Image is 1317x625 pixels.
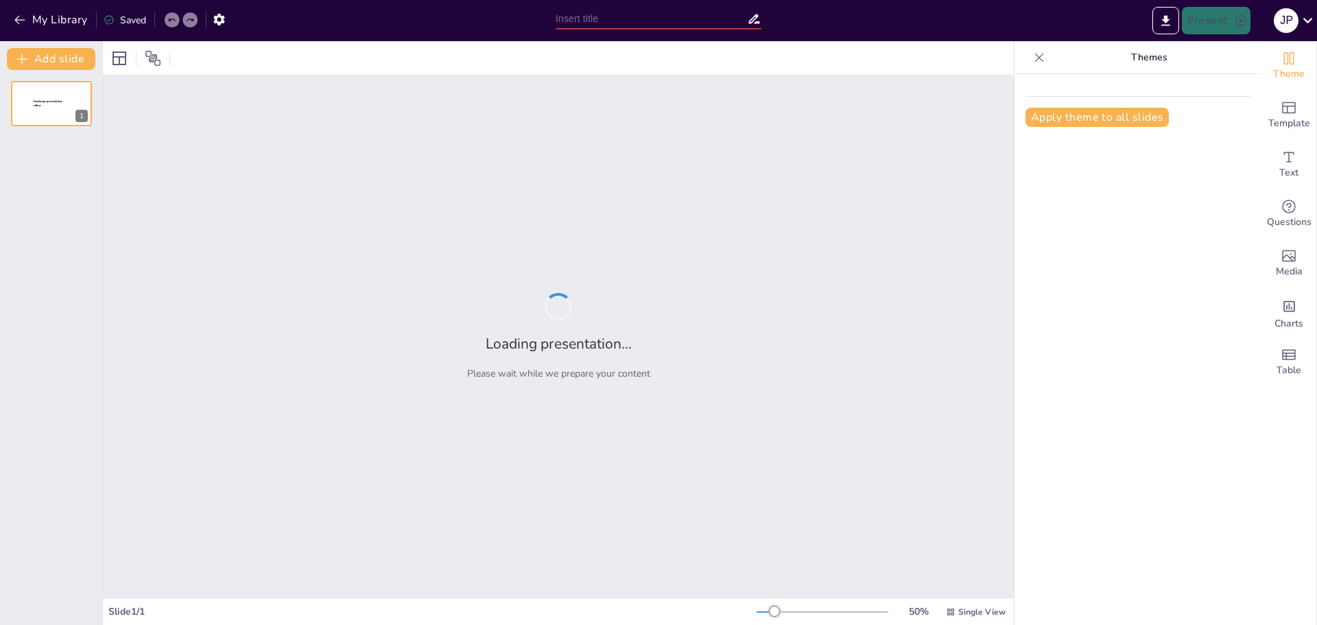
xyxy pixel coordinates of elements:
button: Apply theme to all slides [1025,108,1169,127]
button: My Library [10,9,93,31]
span: Charts [1274,316,1303,331]
div: 1 [75,110,88,122]
div: J P [1274,8,1298,33]
span: Theme [1273,67,1305,82]
div: Layout [108,47,130,69]
div: Slide 1 / 1 [108,605,757,618]
div: Get real-time input from your audience [1261,189,1316,239]
p: Themes [1050,41,1248,74]
span: Template [1268,116,1310,131]
div: Saved [104,14,146,27]
span: Media [1276,264,1303,279]
button: Present [1182,7,1250,34]
span: Questions [1267,215,1312,230]
h2: Loading presentation... [486,334,632,353]
div: 50 % [902,605,935,618]
div: Add images, graphics, shapes or video [1261,239,1316,288]
button: J P [1274,7,1298,34]
span: Position [145,50,161,67]
div: Add ready made slides [1261,91,1316,140]
span: Single View [958,606,1006,617]
span: Table [1277,363,1301,378]
p: Please wait while we prepare your content [467,367,650,380]
span: Text [1279,165,1298,180]
div: Change the overall theme [1261,41,1316,91]
div: Add text boxes [1261,140,1316,189]
span: Sendsteps presentation editor [34,100,62,108]
button: Export to PowerPoint [1152,7,1179,34]
button: Add slide [7,48,95,70]
div: 1 [11,81,92,126]
input: Insert title [556,9,747,29]
div: Add charts and graphs [1261,288,1316,338]
div: Add a table [1261,338,1316,387]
